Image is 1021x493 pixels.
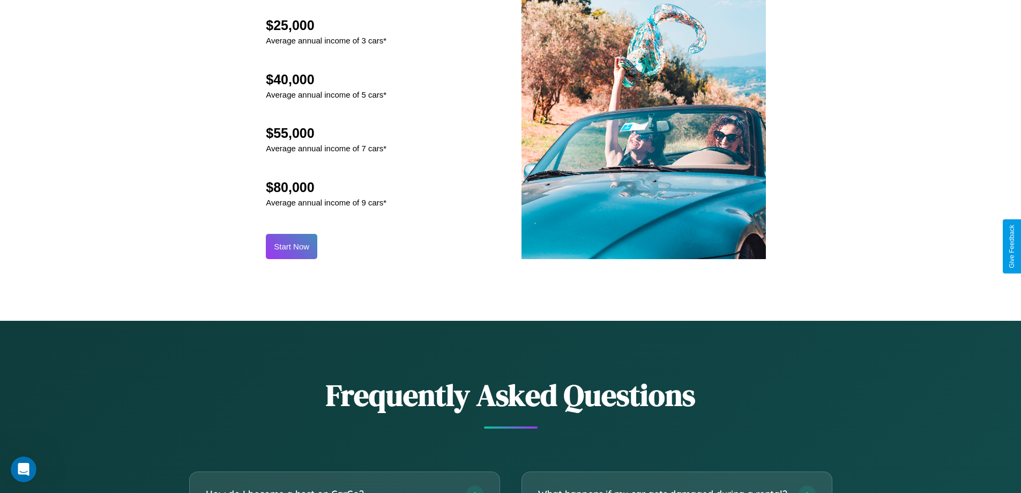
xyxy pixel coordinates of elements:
[266,18,386,33] h2: $25,000
[266,234,317,259] button: Start Now
[189,374,832,416] h2: Frequently Asked Questions
[266,195,386,210] p: Average annual income of 9 cars*
[266,72,386,87] h2: $40,000
[266,87,386,102] p: Average annual income of 5 cars*
[266,180,386,195] h2: $80,000
[11,457,36,482] iframe: Intercom live chat
[266,33,386,48] p: Average annual income of 3 cars*
[266,126,386,141] h2: $55,000
[1008,225,1016,268] div: Give Feedback
[266,141,386,156] p: Average annual income of 7 cars*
